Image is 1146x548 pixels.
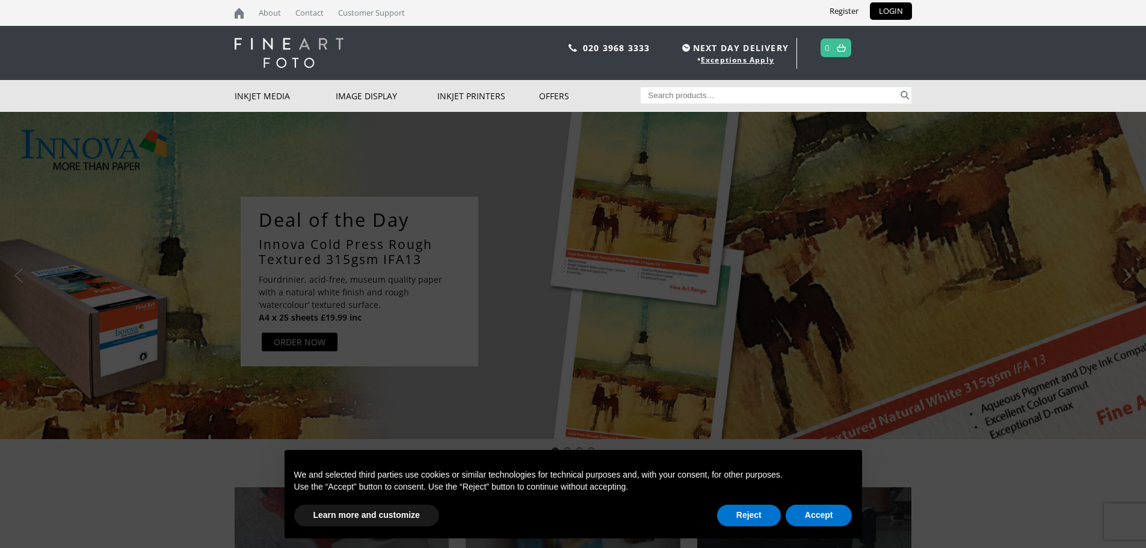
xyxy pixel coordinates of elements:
img: time.svg [682,44,690,52]
a: Inkjet Printers [437,80,539,112]
button: Search [898,87,912,103]
a: 0 [825,39,830,57]
img: basket.svg [837,44,846,52]
a: Image Display [336,80,437,112]
a: Register [821,2,867,20]
a: Offers [539,80,641,112]
button: Reject [717,505,781,526]
p: We and selected third parties use cookies or similar technologies for technical purposes and, wit... [294,469,852,481]
img: logo-white.svg [235,38,343,68]
button: Learn more and customize [294,505,439,526]
span: NEXT DAY DELIVERY [679,41,789,55]
a: Exceptions Apply [701,55,774,65]
a: 020 3968 3333 [583,42,650,54]
input: Search products… [641,87,898,103]
p: Use the “Accept” button to consent. Use the “Reject” button to continue without accepting. [294,481,852,493]
img: phone.svg [568,44,577,52]
button: Accept [786,505,852,526]
a: Inkjet Media [235,80,336,112]
a: LOGIN [870,2,912,20]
